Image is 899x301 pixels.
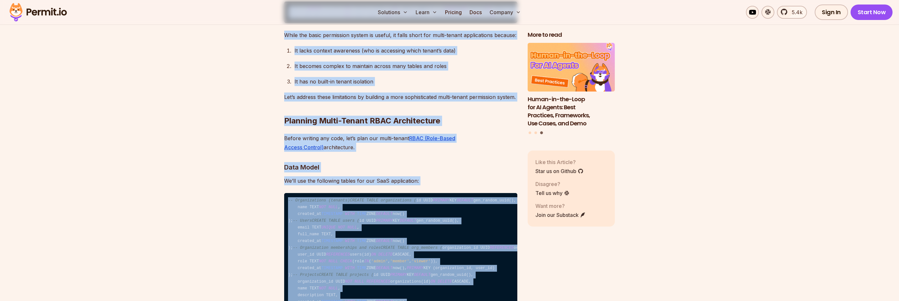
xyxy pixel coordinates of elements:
[467,6,484,19] a: Docs
[376,218,392,223] span: PRIMARY
[294,77,517,86] div: It has no built-in tenant isolation
[293,273,374,277] span: -- ProjectsCREATE TABLE projects (
[528,43,615,135] div: Posts
[6,1,70,23] img: Permit logo
[535,158,584,166] p: Like this Article?
[293,246,442,250] span: -- Organization memberships and rolesCREATE TABLE org_members (
[528,43,615,92] img: Human-in-the-Loop for AI Agents: Best Practices, Frameworks, Use Cases, and Demo
[535,189,570,197] a: Tell us why
[345,279,352,284] span: NOT
[433,198,449,203] span: PRIMARY
[413,6,440,19] button: Learn
[528,31,615,39] h2: More to read
[371,259,388,264] span: 'admin'
[340,259,352,264] span: CHECK
[376,212,392,216] span: DEFAULT
[357,266,366,270] span: TIME
[357,212,366,216] span: TIME
[400,218,416,223] span: DEFAULT
[457,198,473,203] span: DEFAULT
[355,279,364,284] span: NULL
[319,259,326,264] span: NOT
[284,176,517,185] p: We’ll use the following tables for our SaaS application:
[338,225,345,230] span: NOT
[321,225,336,230] span: UNIQUE
[321,266,343,270] span: TIMESTAMP
[319,205,326,209] span: NOT
[414,273,430,277] span: DEFAULT
[815,5,848,20] a: Sign In
[345,266,355,270] span: WITH
[284,134,517,152] p: Before writing any code, let’s plan our multi-tenant architecture.
[294,62,517,71] div: It becomes complex to maintain across many tables and roles
[376,266,392,270] span: DEFAULT
[535,202,586,210] p: Want more?
[284,92,517,102] p: Let’s address these limitations by building a more sophisticated multi-tenant permission system.
[540,131,543,134] button: Go to slide 3
[328,205,338,209] span: NULL
[321,239,343,243] span: TIMESTAMP
[777,6,807,19] a: 5.4k
[412,259,431,264] span: 'viewer'
[345,212,355,216] span: WITH
[328,259,338,264] span: NULL
[326,252,350,257] span: REFERENCES
[345,239,355,243] span: WITH
[528,43,615,128] li: 3 of 3
[442,6,464,19] a: Pricing
[357,239,366,243] span: TIME
[319,286,326,291] span: NOT
[371,252,376,257] span: ON
[378,252,393,257] span: DELETE
[284,31,517,40] p: While the basic permission system is useful, it falls short for multi-tenant applications because:
[321,212,343,216] span: TIMESTAMP
[288,198,416,203] span: -- Organizations (tenants)CREATE TABLE organizations (
[284,90,517,126] h2: Planning Multi-Tenant RBAC Architecture
[535,167,584,175] a: Star us on Github
[347,225,357,230] span: NULL
[328,286,338,291] span: NULL
[430,279,435,284] span: ON
[534,131,537,134] button: Go to slide 2
[375,6,410,19] button: Solutions
[364,259,369,264] span: IN
[535,180,570,188] p: Disagree?
[438,279,452,284] span: DELETE
[528,95,615,127] h3: Human-in-the-Loop for AI Agents: Best Practices, Frameworks, Use Cases, and Demo
[529,131,531,134] button: Go to slide 1
[851,5,893,20] a: Start Now
[390,259,409,264] span: 'member'
[294,46,517,55] div: It lacks context awareness (who is accessing which tenant’s data)
[407,266,423,270] span: PRIMARY
[487,6,523,19] button: Company
[390,273,407,277] span: PRIMARY
[293,218,359,223] span: -- UsersCREATE TABLE users (
[376,239,392,243] span: DEFAULT
[788,8,802,16] span: 5.4k
[284,162,517,172] h3: Data Model
[490,246,514,250] span: REFERENCES
[367,279,390,284] span: REFERENCES
[535,211,586,219] a: Join our Substack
